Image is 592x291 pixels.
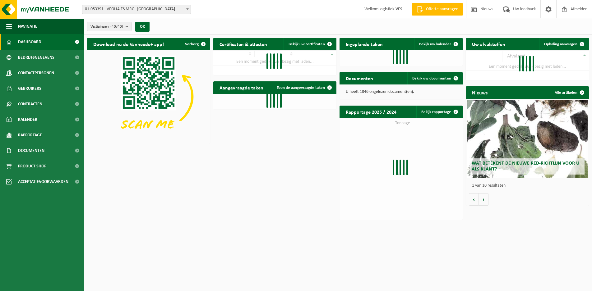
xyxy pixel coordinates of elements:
span: Navigatie [18,19,37,34]
h2: Certificaten & attesten [213,38,273,50]
button: OK [135,22,150,32]
span: Toon de aangevraagde taken [277,86,325,90]
p: U heeft 1346 ongelezen document(en). [346,90,456,94]
a: Wat betekent de nieuwe RED-richtlijn voor u als klant? [467,100,588,178]
span: Verberg [185,42,199,46]
button: Verberg [180,38,210,50]
span: Acceptatievoorwaarden [18,174,68,189]
span: Bekijk uw kalender [419,42,451,46]
h2: Nieuws [466,86,494,98]
h2: Uw afvalstoffen [466,38,511,50]
span: Vestigingen [90,22,123,31]
button: Vorige [469,193,479,206]
a: Offerte aanvragen [412,3,463,16]
img: Download de VHEPlus App [87,50,210,143]
span: Rapportage [18,127,42,143]
span: Dashboard [18,34,41,50]
span: Wat betekent de nieuwe RED-richtlijn voor u als klant? [472,161,579,172]
span: Bedrijfsgegevens [18,50,54,65]
span: Gebruikers [18,81,41,96]
span: Kalender [18,112,37,127]
a: Bekijk rapportage [416,106,462,118]
a: Bekijk uw documenten [407,72,462,84]
a: Bekijk uw certificaten [284,38,336,50]
strong: Logistiek VES [378,7,402,11]
span: Bekijk uw certificaten [289,42,325,46]
button: Vestigingen(40/40) [87,22,132,31]
h2: Ingeplande taken [340,38,389,50]
h2: Aangevraagde taken [213,81,270,93]
a: Alle artikelen [550,86,588,99]
h2: Rapportage 2025 / 2024 [340,106,403,118]
h2: Download nu de Vanheede+ app! [87,38,170,50]
span: Contactpersonen [18,65,54,81]
span: Offerte aanvragen [424,6,460,12]
h2: Documenten [340,72,379,84]
span: Product Shop [18,158,46,174]
p: 1 van 10 resultaten [472,184,586,188]
button: Volgende [479,193,488,206]
a: Bekijk uw kalender [414,38,462,50]
span: Documenten [18,143,44,158]
span: Ophaling aanvragen [544,42,577,46]
span: 01-053391 - VEOLIA ES MRC - ANTWERPEN [82,5,191,14]
a: Toon de aangevraagde taken [272,81,336,94]
span: Contracten [18,96,42,112]
span: Bekijk uw documenten [412,76,451,80]
count: (40/40) [110,25,123,29]
a: Ophaling aanvragen [539,38,588,50]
